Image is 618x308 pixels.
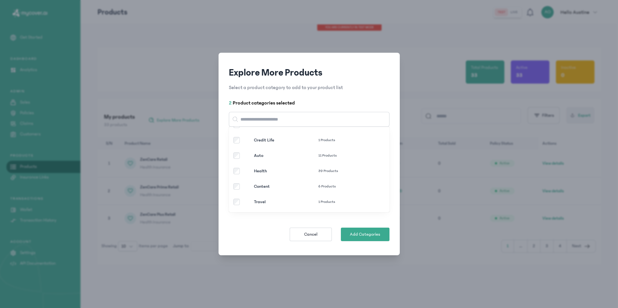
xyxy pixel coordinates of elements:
[229,99,389,107] h4: Product categories selected
[318,199,367,204] p: 1 Products
[290,228,332,241] button: Cancel
[254,199,318,205] p: Travel
[318,184,367,189] p: 6 Products
[254,137,318,143] p: Credit Life
[304,231,317,238] span: Cancel
[229,84,389,91] p: Select a product category to add to your product list
[341,228,389,241] button: Add Categories
[229,67,389,78] h3: Explore More Products
[254,152,318,159] p: Auto
[318,153,367,158] p: 11 Products
[318,138,367,143] p: 1 Products
[254,183,318,190] p: Content
[254,168,318,174] p: Health
[229,100,233,106] span: 2
[318,168,367,174] p: 39 Products
[350,231,380,238] span: Add Categories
